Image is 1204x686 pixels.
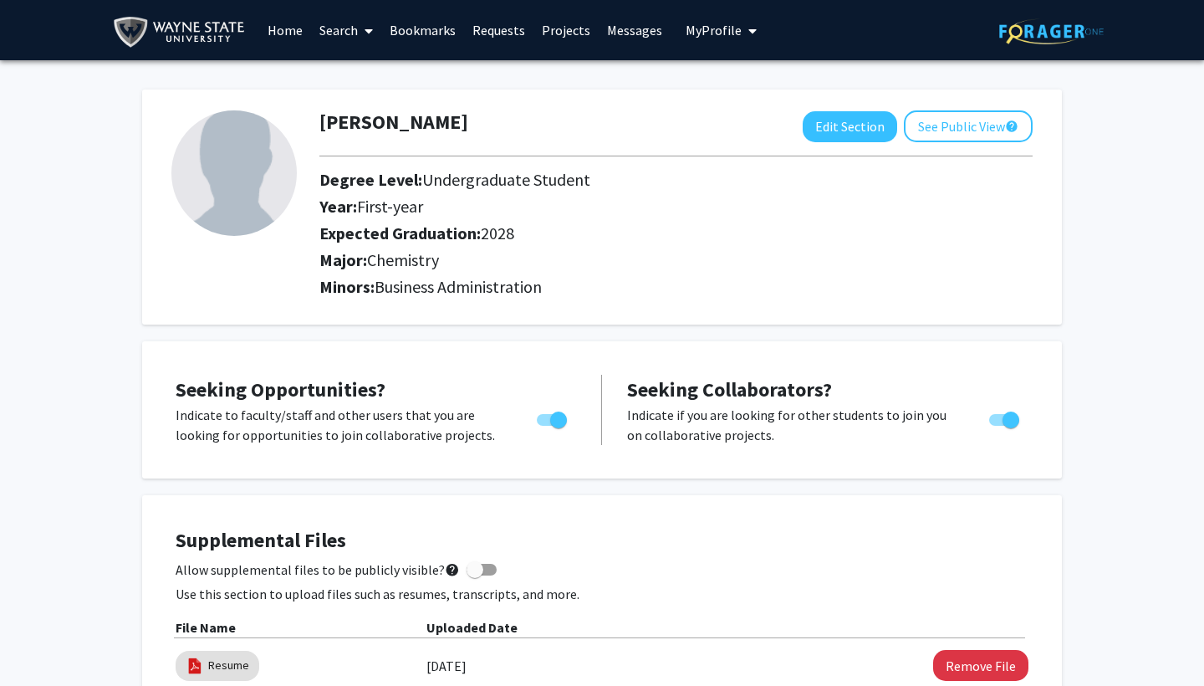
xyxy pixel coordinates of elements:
[445,560,460,580] mat-icon: help
[999,18,1104,44] img: ForagerOne Logo
[627,376,832,402] span: Seeking Collaborators?
[357,196,423,217] span: First-year
[319,223,939,243] h2: Expected Graduation:
[208,657,249,674] a: Resume
[599,1,671,59] a: Messages
[982,405,1028,430] div: Toggle
[171,110,297,236] img: Profile Picture
[426,652,467,680] label: [DATE]
[426,619,518,636] b: Uploaded Date
[481,223,514,243] span: 2028
[319,277,1033,297] h2: Minors:
[422,169,590,190] span: Undergraduate Student
[933,650,1028,681] button: Remove Resume File
[259,1,311,59] a: Home
[113,13,253,51] img: Wayne State University Logo
[319,110,468,135] h1: [PERSON_NAME]
[13,611,71,673] iframe: Chat
[1005,116,1018,136] mat-icon: help
[319,197,939,217] h2: Year:
[530,405,576,430] div: Toggle
[464,1,533,59] a: Requests
[627,405,957,445] p: Indicate if you are looking for other students to join you on collaborative projects.
[803,111,897,142] button: Edit Section
[686,22,742,38] span: My Profile
[375,276,542,297] span: Business Administration
[367,249,439,270] span: Chemistry
[319,170,939,190] h2: Degree Level:
[904,110,1033,142] button: See Public View
[176,376,385,402] span: Seeking Opportunities?
[176,584,1028,604] p: Use this section to upload files such as resumes, transcripts, and more.
[381,1,464,59] a: Bookmarks
[533,1,599,59] a: Projects
[176,529,1028,553] h4: Supplemental Files
[186,657,204,675] img: pdf_icon.png
[319,250,1033,270] h2: Major:
[176,619,236,636] b: File Name
[176,405,505,445] p: Indicate to faculty/staff and other users that you are looking for opportunities to join collabor...
[311,1,381,59] a: Search
[176,560,460,580] span: Allow supplemental files to be publicly visible?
